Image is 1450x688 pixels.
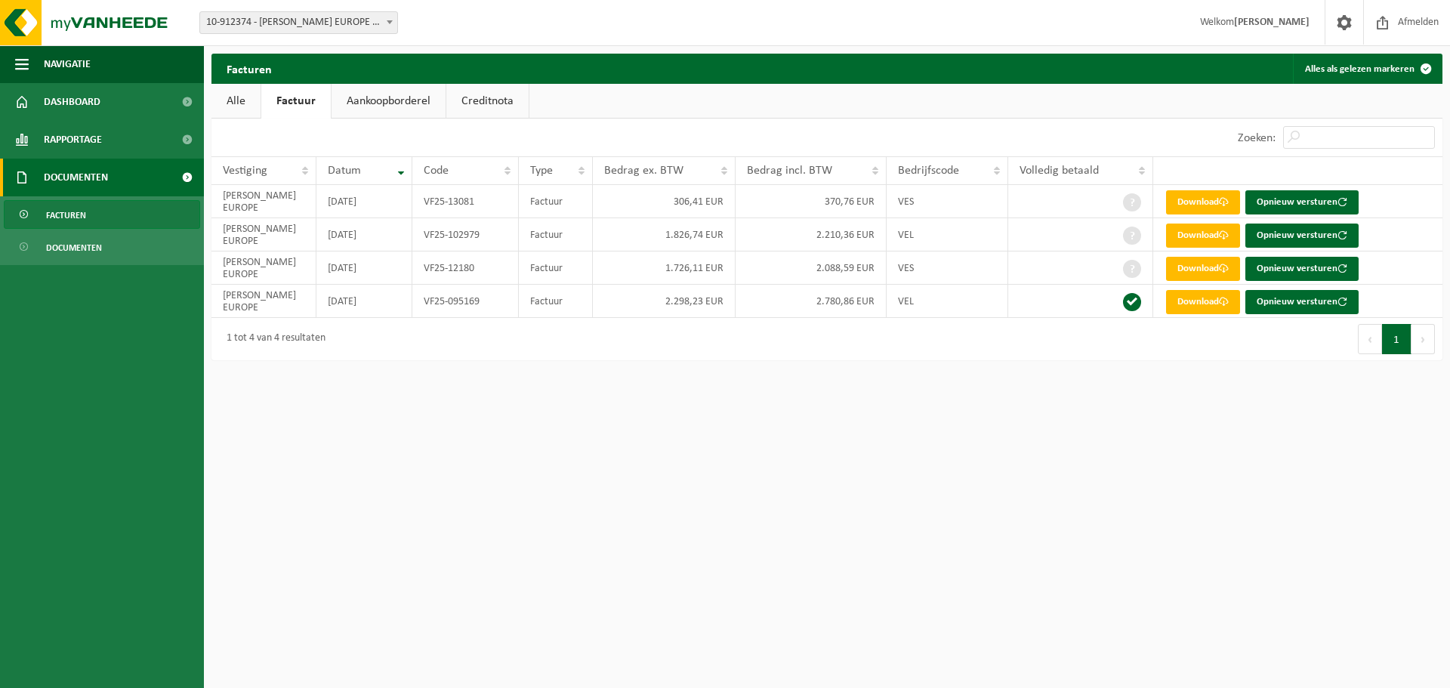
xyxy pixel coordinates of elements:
[223,165,267,177] span: Vestiging
[519,218,593,251] td: Factuur
[44,159,108,196] span: Documenten
[328,165,361,177] span: Datum
[412,218,519,251] td: VF25-102979
[44,45,91,83] span: Navigatie
[1245,190,1359,214] button: Opnieuw versturen
[530,165,553,177] span: Type
[887,218,1008,251] td: VEL
[887,251,1008,285] td: VES
[1234,17,1310,28] strong: [PERSON_NAME]
[200,12,397,33] span: 10-912374 - FIKE EUROPE - HERENTALS
[593,251,736,285] td: 1.726,11 EUR
[1245,257,1359,281] button: Opnieuw versturen
[593,285,736,318] td: 2.298,23 EUR
[211,54,287,83] h2: Facturen
[46,233,102,262] span: Documenten
[1166,190,1240,214] a: Download
[1020,165,1099,177] span: Volledig betaald
[1166,290,1240,314] a: Download
[316,218,413,251] td: [DATE]
[519,285,593,318] td: Factuur
[736,218,887,251] td: 2.210,36 EUR
[1245,290,1359,314] button: Opnieuw versturen
[446,84,529,119] a: Creditnota
[211,185,316,218] td: [PERSON_NAME] EUROPE
[1166,224,1240,248] a: Download
[261,84,331,119] a: Factuur
[1382,324,1411,354] button: 1
[412,185,519,218] td: VF25-13081
[604,165,683,177] span: Bedrag ex. BTW
[736,285,887,318] td: 2.780,86 EUR
[887,285,1008,318] td: VEL
[887,185,1008,218] td: VES
[1358,324,1382,354] button: Previous
[412,285,519,318] td: VF25-095169
[211,218,316,251] td: [PERSON_NAME] EUROPE
[46,201,86,230] span: Facturen
[44,121,102,159] span: Rapportage
[44,83,100,121] span: Dashboard
[219,325,325,353] div: 1 tot 4 van 4 resultaten
[424,165,449,177] span: Code
[519,185,593,218] td: Factuur
[211,84,261,119] a: Alle
[4,233,200,261] a: Documenten
[747,165,832,177] span: Bedrag incl. BTW
[736,251,887,285] td: 2.088,59 EUR
[4,200,200,229] a: Facturen
[1238,132,1276,144] label: Zoeken:
[1166,257,1240,281] a: Download
[1293,54,1441,84] button: Alles als gelezen markeren
[519,251,593,285] td: Factuur
[316,251,413,285] td: [DATE]
[211,251,316,285] td: [PERSON_NAME] EUROPE
[412,251,519,285] td: VF25-12180
[199,11,398,34] span: 10-912374 - FIKE EUROPE - HERENTALS
[1411,324,1435,354] button: Next
[1245,224,1359,248] button: Opnieuw versturen
[593,185,736,218] td: 306,41 EUR
[211,285,316,318] td: [PERSON_NAME] EUROPE
[898,165,959,177] span: Bedrijfscode
[316,285,413,318] td: [DATE]
[736,185,887,218] td: 370,76 EUR
[332,84,446,119] a: Aankoopborderel
[593,218,736,251] td: 1.826,74 EUR
[316,185,413,218] td: [DATE]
